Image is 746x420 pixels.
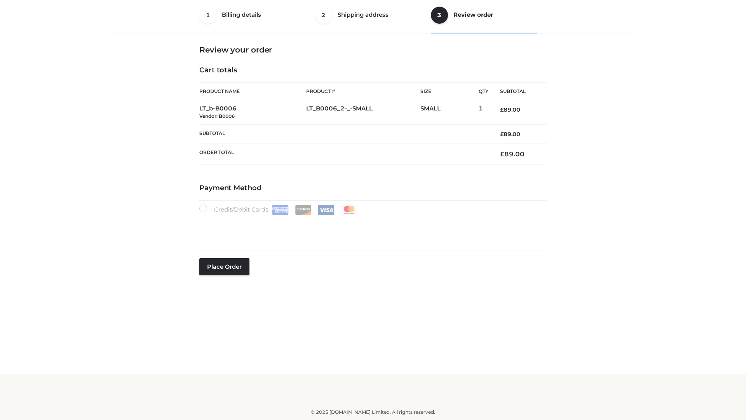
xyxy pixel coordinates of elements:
th: Size [420,83,475,100]
h4: Payment Method [199,184,547,192]
div: © 2025 [DOMAIN_NAME] Limited. All rights reserved. [115,408,631,416]
td: LT_B0006_2-_-SMALL [306,100,420,125]
span: £ [500,150,504,158]
th: Product # [306,82,420,100]
bdi: 89.00 [500,150,525,158]
th: Subtotal [488,83,547,100]
th: Order Total [199,144,488,164]
bdi: 89.00 [500,131,520,138]
button: Place order [199,258,249,275]
h4: Cart totals [199,66,547,75]
td: LT_b-B0006 [199,100,306,125]
img: Visa [318,205,335,215]
td: SMALL [420,100,479,125]
img: Amex [272,205,289,215]
label: Credit/Debit Cards [199,205,358,215]
img: Mastercard [341,205,357,215]
span: £ [500,131,504,138]
span: £ [500,106,504,113]
small: Vendor: B0006 [199,113,235,119]
img: Discover [295,205,312,215]
h3: Review your order [199,45,547,54]
bdi: 89.00 [500,106,520,113]
th: Product Name [199,82,306,100]
th: Qty [479,82,488,100]
th: Subtotal [199,124,488,143]
td: 1 [479,100,488,125]
iframe: Secure payment input frame [198,213,545,242]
